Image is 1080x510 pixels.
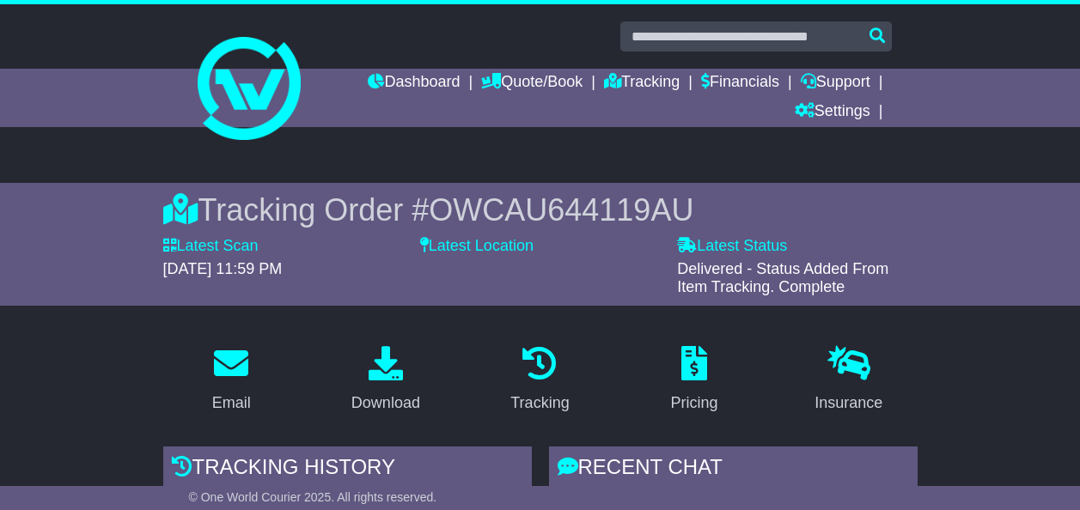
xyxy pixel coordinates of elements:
span: [DATE] 11:59 PM [163,260,283,277]
a: Quote/Book [481,69,583,98]
div: Pricing [671,392,718,415]
a: Support [801,69,870,98]
div: Tracking history [163,446,532,493]
a: Pricing [660,340,729,421]
div: Email [212,392,251,415]
div: Download [351,392,420,415]
span: © One World Courier 2025. All rights reserved. [189,490,437,504]
label: Latest Location [420,237,534,256]
div: Tracking [510,392,569,415]
a: Download [340,340,431,421]
span: Delivered - Status Added From Item Tracking. Complete [677,260,888,296]
span: OWCAU644119AU [429,192,693,228]
a: Settings [795,98,870,127]
a: Insurance [803,340,894,421]
div: Tracking Order # [163,191,918,228]
label: Latest Scan [163,237,259,256]
a: Tracking [499,340,580,421]
div: Insurance [815,392,882,415]
label: Latest Status [677,237,787,256]
a: Email [201,340,262,421]
a: Dashboard [368,69,460,98]
div: RECENT CHAT [549,446,918,493]
a: Tracking [604,69,680,98]
a: Financials [701,69,779,98]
